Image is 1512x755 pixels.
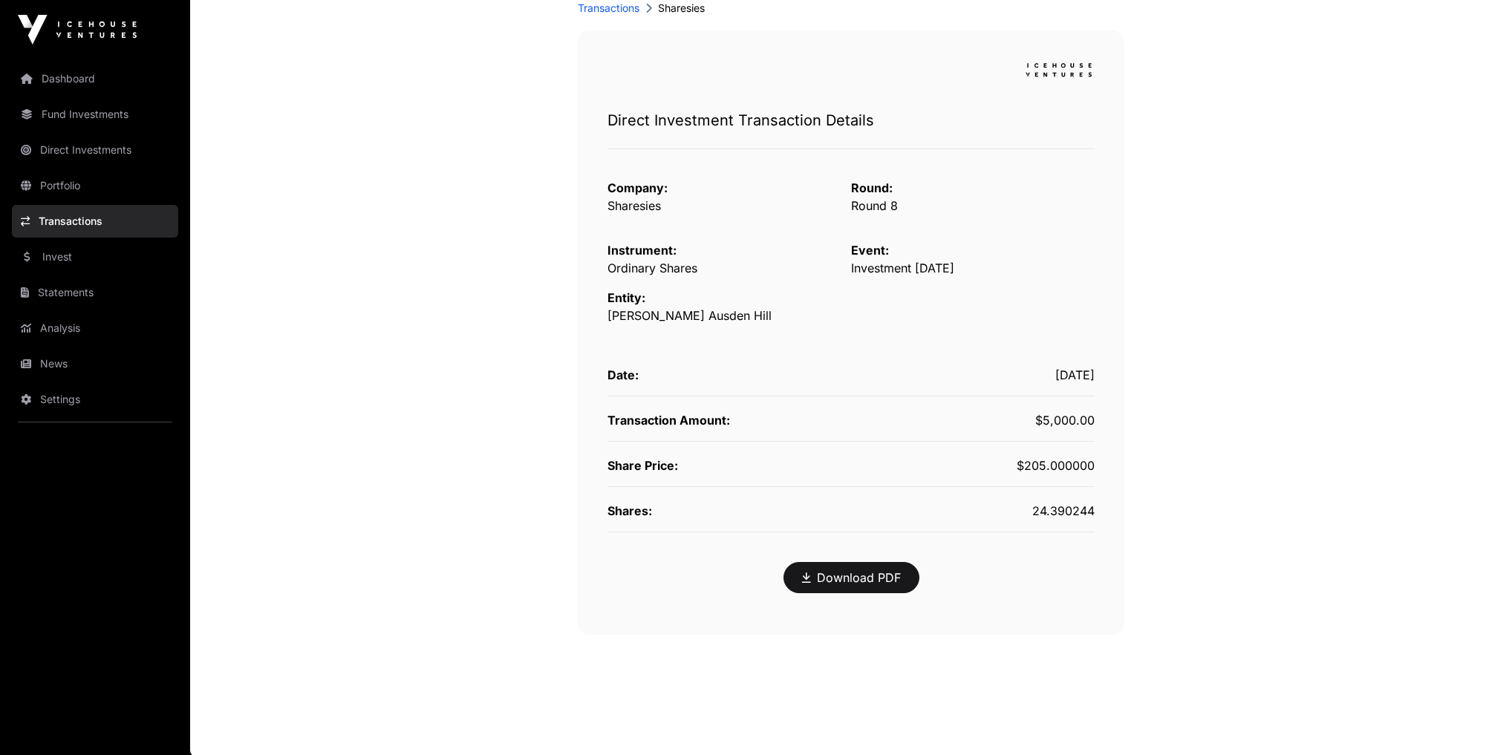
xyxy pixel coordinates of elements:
span: Instrument: [607,243,677,258]
span: Shares: [607,503,652,518]
a: Fund Investments [12,98,178,131]
span: Round: [851,180,893,195]
img: logo [1023,60,1095,80]
span: Date: [607,367,639,382]
span: [PERSON_NAME] Ausden Hill [607,308,772,323]
a: Invest [12,241,178,273]
span: Company: [607,180,668,195]
img: Icehouse Ventures Logo [18,15,137,45]
a: Transactions [578,1,639,16]
span: Event: [851,243,889,258]
div: 24.390244 [851,502,1095,520]
span: Investment [DATE] [851,261,954,275]
div: $5,000.00 [851,411,1095,429]
span: Share Price: [607,458,678,473]
span: Entity: [607,290,645,305]
span: Ordinary Shares [607,261,697,275]
a: Analysis [12,312,178,344]
a: Direct Investments [12,134,178,166]
a: Sharesies [607,198,661,213]
span: Round 8 [851,198,898,213]
a: News [12,347,178,380]
a: Transactions [12,205,178,238]
a: Dashboard [12,62,178,95]
div: [DATE] [851,366,1095,384]
iframe: Chat Widget [1438,684,1512,755]
button: Download PDF [783,562,919,593]
h1: Direct Investment Transaction Details [607,110,1095,131]
a: Settings [12,383,178,416]
div: Sharesies [578,1,1124,16]
div: $205.000000 [851,457,1095,474]
a: Download PDF [802,569,901,586]
a: Statements [12,276,178,309]
a: Portfolio [12,169,178,202]
span: Transaction Amount: [607,413,730,428]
